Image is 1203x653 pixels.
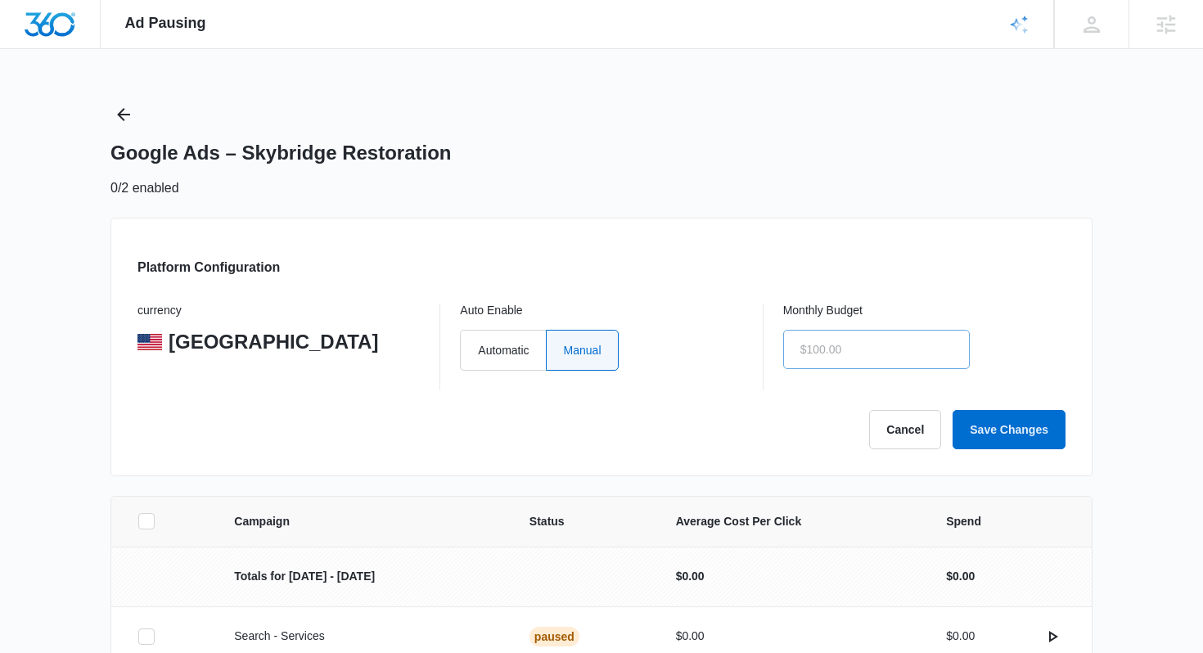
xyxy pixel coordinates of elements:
[234,513,490,530] span: Campaign
[460,304,742,318] p: Auto Enable
[110,141,452,165] h1: Google Ads – Skybridge Restoration
[676,568,908,585] p: $0.00
[546,330,619,371] label: Manual
[783,304,1066,318] p: Monthly Budget
[946,568,975,585] p: $0.00
[460,330,545,371] label: Automatic
[1039,624,1066,650] button: actions.activate
[676,628,908,645] p: $0.00
[110,101,137,128] button: Back
[137,334,162,350] img: United States
[529,627,579,646] div: Paused
[137,258,280,277] h3: Platform Configuration
[946,628,975,645] p: $0.00
[234,568,490,585] p: Totals for [DATE] - [DATE]
[946,513,1066,530] span: Spend
[137,304,420,318] p: currency
[234,628,490,645] p: Search - Services
[676,513,908,530] span: Average Cost Per Click
[110,178,179,198] p: 0/2 enabled
[169,330,378,354] p: [GEOGRAPHIC_DATA]
[783,330,970,369] input: $100.00
[953,410,1066,449] button: Save Changes
[529,513,637,530] span: Status
[869,410,941,449] button: Cancel
[125,15,206,32] span: Ad Pausing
